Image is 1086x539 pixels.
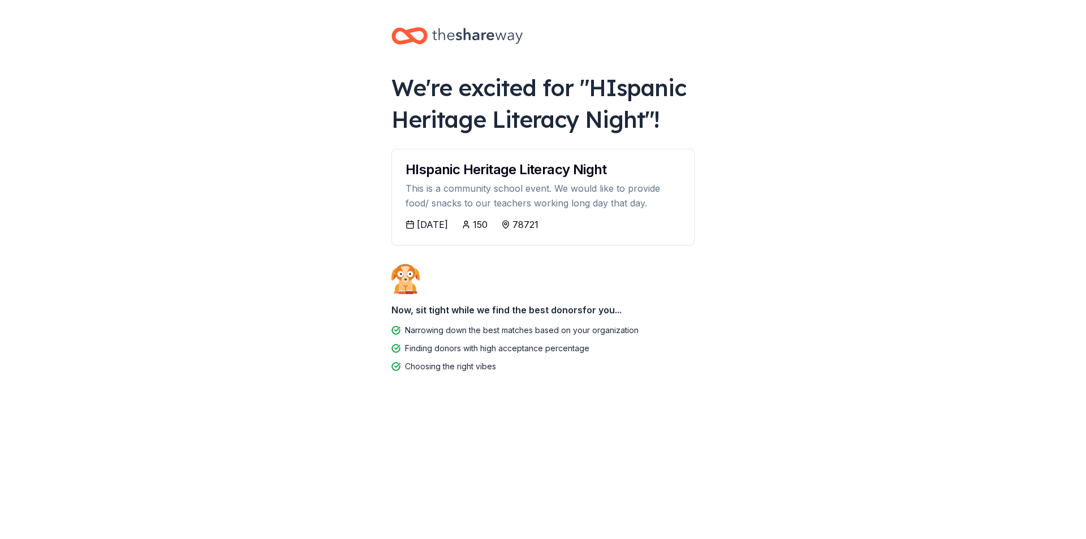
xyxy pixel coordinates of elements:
div: 150 [473,218,488,231]
div: Finding donors with high acceptance percentage [405,342,589,355]
div: [DATE] [417,218,448,231]
div: 78721 [512,218,538,231]
div: Now, sit tight while we find the best donors for you... [391,299,695,321]
div: Choosing the right vibes [405,360,496,373]
div: HIspanic Heritage Literacy Night [406,163,680,176]
img: Dog waiting patiently [391,264,420,294]
div: We're excited for " HIspanic Heritage Literacy Night "! [391,72,695,135]
div: This is a community school event. We would like to provide food/ snacks to our teachers working l... [406,181,680,211]
div: Narrowing down the best matches based on your organization [405,324,639,337]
